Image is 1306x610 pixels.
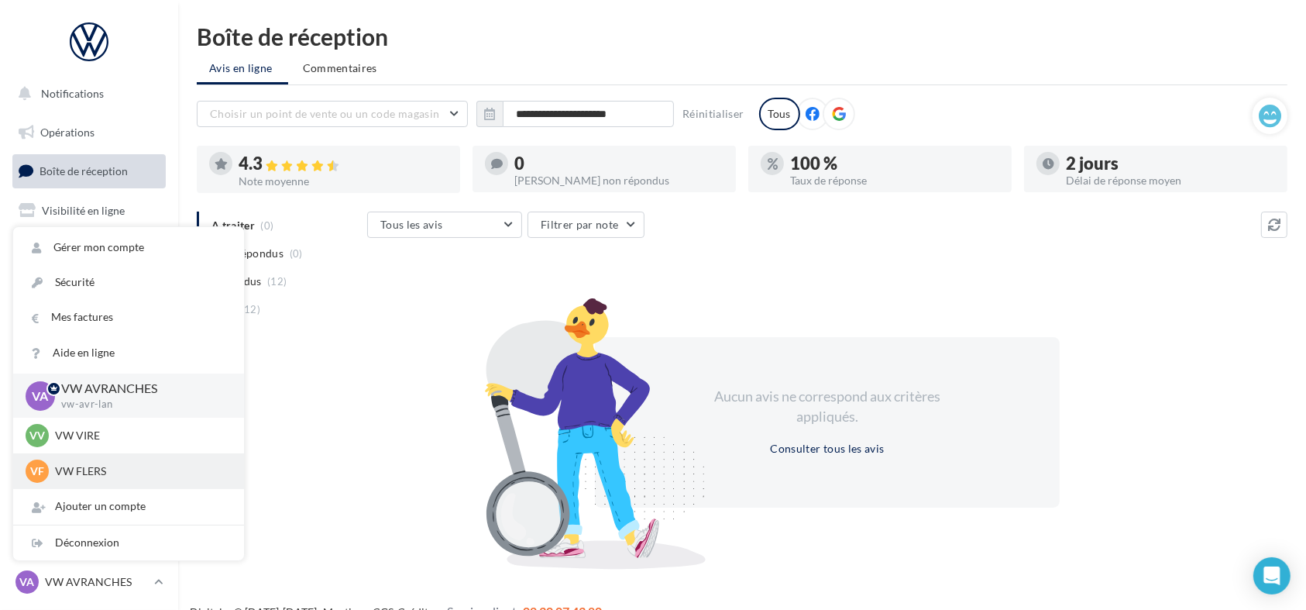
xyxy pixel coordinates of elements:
div: [PERSON_NAME] non répondus [514,175,723,186]
div: 2 jours [1066,155,1275,172]
a: Visibilité en ligne [9,195,169,227]
a: Sécurité [13,265,244,300]
button: Tous les avis [367,212,522,238]
p: VW VIRE [55,428,225,443]
span: Boîte de réception [40,164,128,177]
a: Médiathèque [9,310,169,343]
div: Déconnexion [13,526,244,560]
span: (0) [290,247,303,260]
a: PLV et print personnalisable [9,387,169,433]
a: Gérer mon compte [13,230,244,265]
div: Délai de réponse moyen [1066,175,1275,186]
span: VA [33,387,49,405]
a: Contacts [9,271,169,304]
a: Aide en ligne [13,336,244,370]
span: Choisir un point de vente ou un code magasin [210,107,439,120]
span: (12) [241,303,260,315]
p: VW AVRANCHES [45,574,148,590]
div: Open Intercom Messenger [1253,557,1291,594]
a: Campagnes DataOnDemand [9,439,169,484]
button: Filtrer par note [528,212,644,238]
div: Note moyenne [239,176,448,187]
a: Calendrier [9,349,169,381]
div: 100 % [790,155,999,172]
span: VV [29,428,45,443]
span: (12) [267,275,287,288]
span: Notifications [41,87,104,100]
div: Tous [759,98,800,130]
button: Consulter tous les avis [764,439,890,458]
button: Choisir un point de vente ou un code magasin [197,101,468,127]
a: Mes factures [13,300,244,335]
a: VA VW AVRANCHES [12,567,166,597]
a: Opérations [9,116,169,149]
span: VF [30,464,44,479]
span: Opérations [40,126,95,139]
div: 0 [514,155,723,172]
span: Commentaires [303,60,377,76]
div: Taux de réponse [790,175,999,186]
p: VW FLERS [55,464,225,479]
div: Boîte de réception [197,25,1287,48]
button: Notifications [9,78,163,110]
span: Tous les avis [380,218,443,231]
a: Campagnes [9,233,169,266]
span: Non répondus [211,246,284,261]
span: VA [20,574,35,590]
p: vw-avr-lan [61,398,219,412]
div: Ajouter un compte [13,489,244,524]
button: Réinitialiser [676,105,751,123]
div: Aucun avis ne correspond aux critères appliqués. [694,387,961,426]
div: 4.3 [239,155,448,173]
a: Boîte de réception [9,154,169,188]
span: Visibilité en ligne [42,204,125,217]
p: VW AVRANCHES [61,380,219,398]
